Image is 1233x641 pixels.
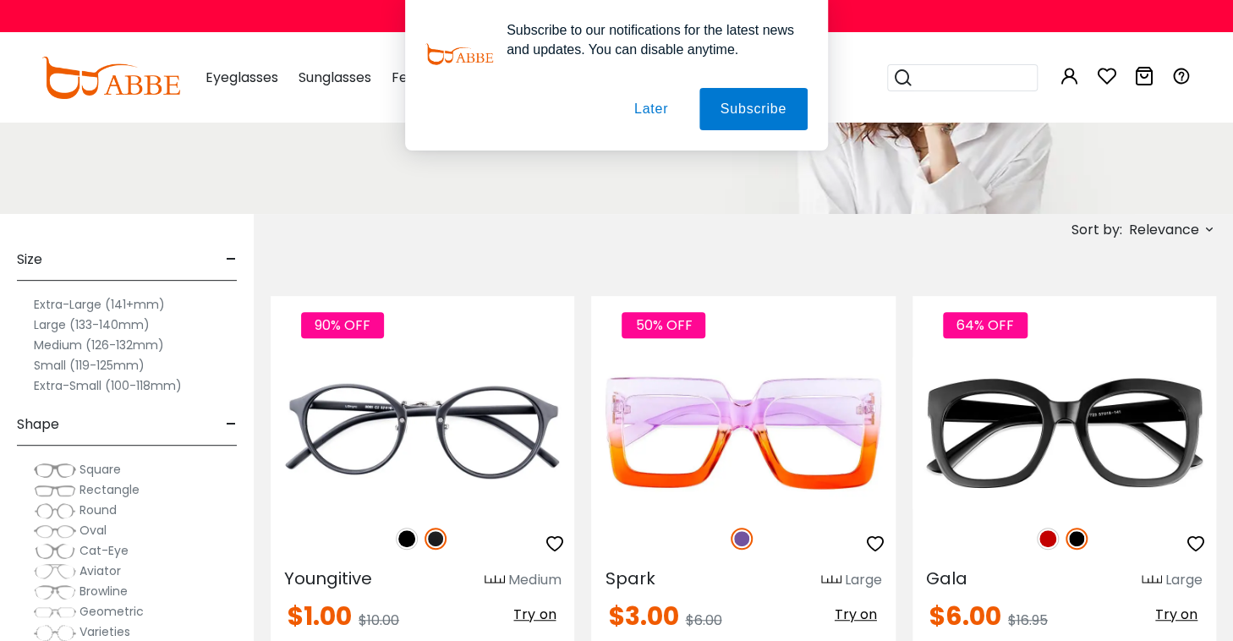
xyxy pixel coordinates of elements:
span: - [226,239,237,280]
span: Geometric [79,603,144,620]
span: Size [17,239,42,280]
img: Matte Black [425,528,447,550]
div: Medium [508,570,561,590]
span: $1.00 [288,598,352,634]
img: size ruler [1142,574,1162,587]
img: Oval.png [34,523,76,540]
img: Geometric.png [34,604,76,621]
div: Large [1165,570,1203,590]
img: Rectangle.png [34,482,76,499]
img: size ruler [821,574,841,587]
span: Gala [926,567,967,590]
span: $3.00 [608,598,678,634]
img: notification icon [425,20,493,88]
span: Sort by: [1071,220,1122,239]
span: Spark [605,567,655,590]
span: Rectangle [79,481,140,498]
img: size ruler [485,574,505,587]
button: Subscribe [699,88,808,130]
label: Medium (126-132mm) [34,335,164,355]
span: 90% OFF [301,312,384,338]
span: - [226,404,237,445]
span: Square [79,461,121,478]
button: Later [613,88,689,130]
img: Black [396,528,418,550]
span: 50% OFF [622,312,705,338]
img: Purple [731,528,753,550]
span: $10.00 [359,611,399,630]
span: Youngitive [284,567,372,590]
img: Aviator.png [34,563,76,580]
span: Cat-Eye [79,542,129,559]
span: Try on [513,605,556,624]
label: Extra-Large (141+mm) [34,294,165,315]
span: Relevance [1129,215,1199,245]
label: Small (119-125mm) [34,355,145,375]
span: Browline [79,583,128,600]
span: 64% OFF [943,312,1027,338]
span: Try on [835,605,877,624]
img: Square.png [34,462,76,479]
span: $16.95 [1008,611,1048,630]
span: Round [79,501,117,518]
img: Red [1037,528,1059,550]
span: $6.00 [929,598,1001,634]
div: Large [845,570,882,590]
img: Matte-black Youngitive - Plastic ,Adjust Nose Pads [271,357,574,509]
div: Subscribe to our notifications for the latest news and updates. You can disable anytime. [493,20,808,59]
img: Black Gala - Plastic ,Universal Bridge Fit [912,357,1216,509]
span: Shape [17,404,59,445]
img: Round.png [34,502,76,519]
img: Cat-Eye.png [34,543,76,560]
span: Try on [1155,605,1197,624]
label: Extra-Small (100-118mm) [34,375,182,396]
span: $6.00 [685,611,721,630]
span: Aviator [79,562,121,579]
span: Varieties [79,623,130,640]
button: Try on [508,604,561,626]
img: Purple Spark - Plastic ,Universal Bridge Fit [591,357,895,509]
button: Try on [1150,604,1203,626]
img: Black [1066,528,1088,550]
label: Large (133-140mm) [34,315,150,335]
span: Oval [79,522,107,539]
img: Browline.png [34,583,76,600]
button: Try on [830,604,882,626]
